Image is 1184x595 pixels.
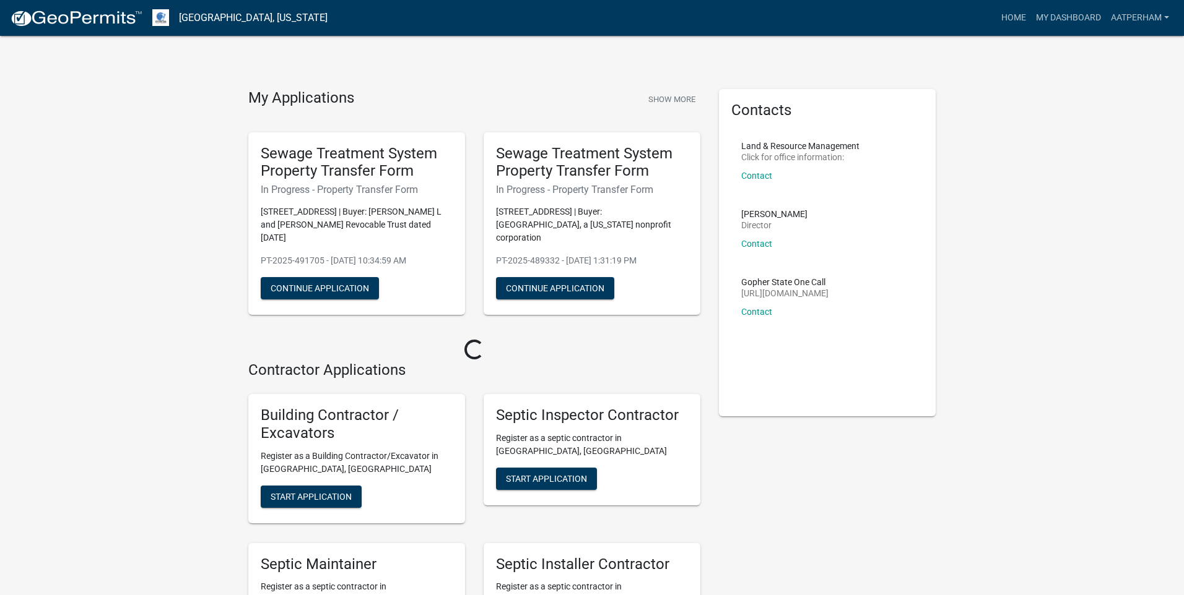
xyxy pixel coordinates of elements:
[741,289,829,297] p: [URL][DOMAIN_NAME]
[496,406,688,424] h5: Septic Inspector Contractor
[496,432,688,458] p: Register as a septic contractor in [GEOGRAPHIC_DATA], [GEOGRAPHIC_DATA]
[248,361,700,379] h4: Contractor Applications
[496,145,688,181] h5: Sewage Treatment System Property Transfer Form
[179,7,328,28] a: [GEOGRAPHIC_DATA], [US_STATE]
[271,491,352,501] span: Start Application
[261,555,453,573] h5: Septic Maintainer
[261,184,453,195] h6: In Progress - Property Transfer Form
[741,239,772,249] a: Contact
[496,277,614,299] button: Continue Application
[1106,6,1174,30] a: AATPerham
[496,555,688,573] h5: Septic Installer Contractor
[261,205,453,244] p: [STREET_ADDRESS] | Buyer: [PERSON_NAME] L and [PERSON_NAME] Revocable Trust dated [DATE]
[496,468,597,490] button: Start Application
[741,278,829,286] p: Gopher State One Call
[496,184,688,195] h6: In Progress - Property Transfer Form
[248,89,354,108] h4: My Applications
[261,145,453,181] h5: Sewage Treatment System Property Transfer Form
[996,6,1031,30] a: Home
[261,486,362,508] button: Start Application
[261,450,453,476] p: Register as a Building Contractor/Excavator in [GEOGRAPHIC_DATA], [GEOGRAPHIC_DATA]
[741,171,772,181] a: Contact
[731,101,923,119] h5: Contacts
[496,254,688,267] p: PT-2025-489332 - [DATE] 1:31:19 PM
[152,9,169,26] img: Otter Tail County, Minnesota
[643,89,700,109] button: Show More
[261,254,453,267] p: PT-2025-491705 - [DATE] 10:34:59 AM
[741,221,807,229] p: Director
[1031,6,1106,30] a: My Dashboard
[741,307,772,317] a: Contact
[496,205,688,244] p: [STREET_ADDRESS] | Buyer: [GEOGRAPHIC_DATA], a [US_STATE] nonprofit corporation
[261,406,453,442] h5: Building Contractor / Excavators
[506,473,587,483] span: Start Application
[741,210,807,218] p: [PERSON_NAME]
[261,277,379,299] button: Continue Application
[741,142,860,150] p: Land & Resource Management
[741,153,860,161] p: Click for office information:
